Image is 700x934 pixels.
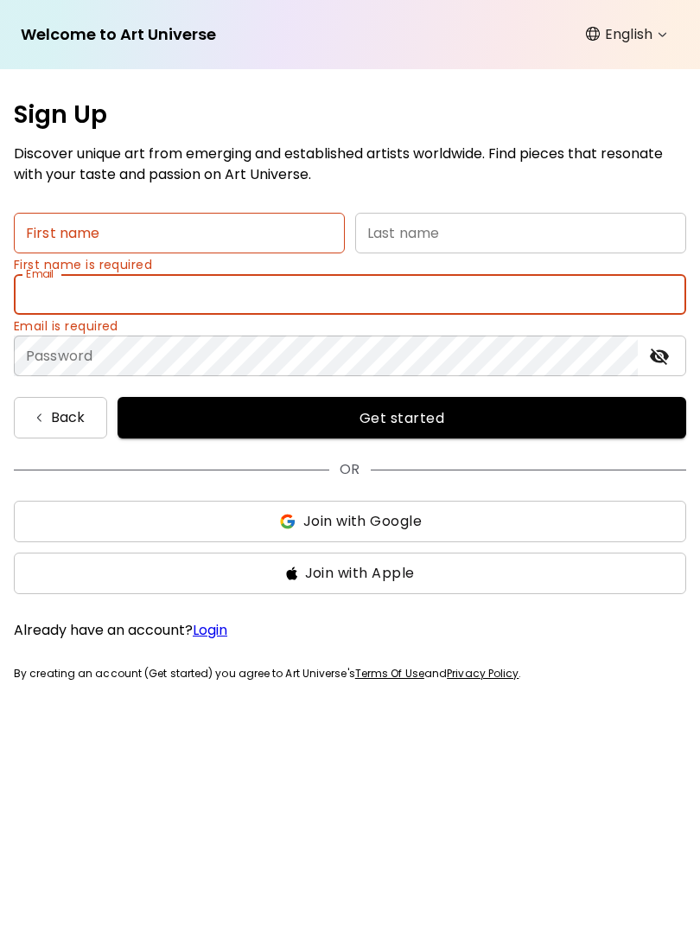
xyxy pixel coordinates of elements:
img: ss [286,566,298,580]
a: Privacy Policy [447,666,519,681]
h5: Discover unique art from emerging and established artists worldwide. Find pieces that resonate wi... [14,144,686,185]
button: Get started [118,397,686,438]
div: English [591,21,673,48]
img: Language [586,27,600,41]
p: Email is required [14,319,118,333]
h5: Already have an account? [14,622,686,639]
h6: By creating an account (Get started) you agree to Art Universe's and . [14,667,686,708]
a: Login [193,620,227,640]
h5: Sign Up [14,97,107,133]
button: ssJoin with Apple [14,553,686,594]
p: Back [51,407,86,428]
p: First name is required [14,258,152,272]
img: ss [278,513,296,530]
span: Join with Apple [305,563,415,584]
button: toggle password visibility [645,342,674,371]
button: ssJoin with Google [14,501,686,542]
button: Back [14,397,107,438]
span: Join with Google [303,511,422,532]
h5: Welcome to Art Universe [21,26,216,43]
p: OR [340,459,360,480]
span: Get started [138,409,665,427]
a: Terms Of Use [355,666,424,681]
